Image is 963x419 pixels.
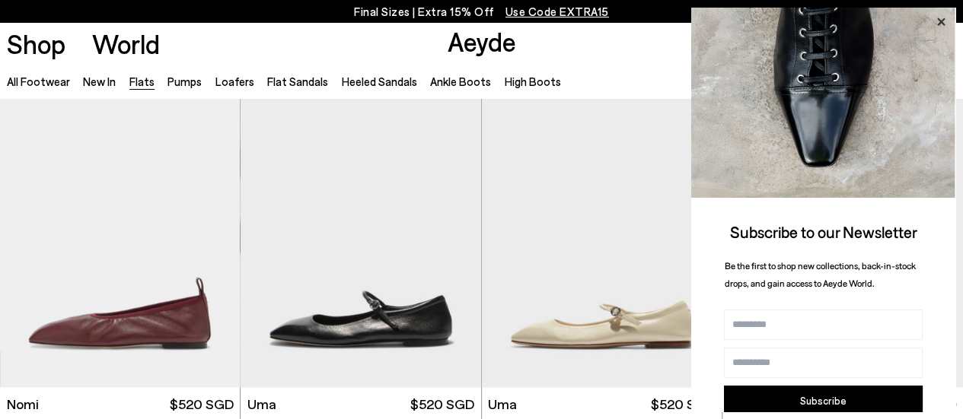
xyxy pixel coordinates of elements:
[341,75,416,88] a: Heeled Sandals
[488,395,517,414] span: Uma
[7,395,39,414] span: Nomi
[505,5,609,18] span: Navigate to /collections/ss25-final-sizes
[482,85,722,387] img: Uma Mary-Jane Flats
[247,395,276,414] span: Uma
[447,25,515,57] a: Aeyde
[241,85,481,387] img: Uma Mary-Jane Flats
[651,395,715,414] span: $520 SGD
[167,75,202,88] a: Pumps
[354,2,609,21] p: Final Sizes | Extra 15% Off
[92,30,160,57] a: World
[730,222,917,241] span: Subscribe to our Newsletter
[724,386,923,416] button: Subscribe
[267,75,328,88] a: Flat Sandals
[691,8,955,198] img: ca3f721fb6ff708a270709c41d776025.jpg
[7,75,70,88] a: All Footwear
[129,75,155,88] a: Flats
[215,75,254,88] a: Loafers
[482,85,722,387] a: Next slide Previous slide
[170,395,234,414] span: $520 SGD
[7,30,65,57] a: Shop
[83,75,116,88] a: New In
[725,260,916,288] span: Be the first to shop new collections, back-in-stock drops, and gain access to Aeyde World.
[430,75,491,88] a: Ankle Boots
[410,395,474,414] span: $520 SGD
[504,75,560,88] a: High Boots
[241,85,480,387] a: Next slide Previous slide
[241,85,481,387] div: 1 / 6
[482,85,722,387] div: 1 / 6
